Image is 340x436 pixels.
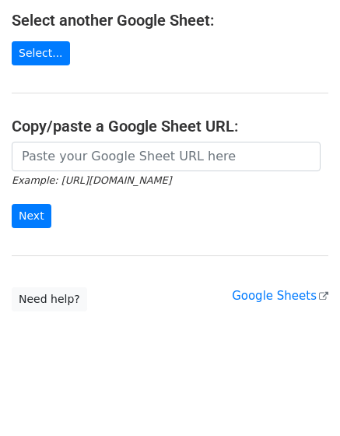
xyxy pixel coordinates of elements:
[12,142,321,171] input: Paste your Google Sheet URL here
[12,41,70,65] a: Select...
[12,174,171,186] small: Example: [URL][DOMAIN_NAME]
[12,204,51,228] input: Next
[262,361,340,436] iframe: Chat Widget
[12,117,328,135] h4: Copy/paste a Google Sheet URL:
[12,287,87,311] a: Need help?
[12,11,328,30] h4: Select another Google Sheet:
[232,289,328,303] a: Google Sheets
